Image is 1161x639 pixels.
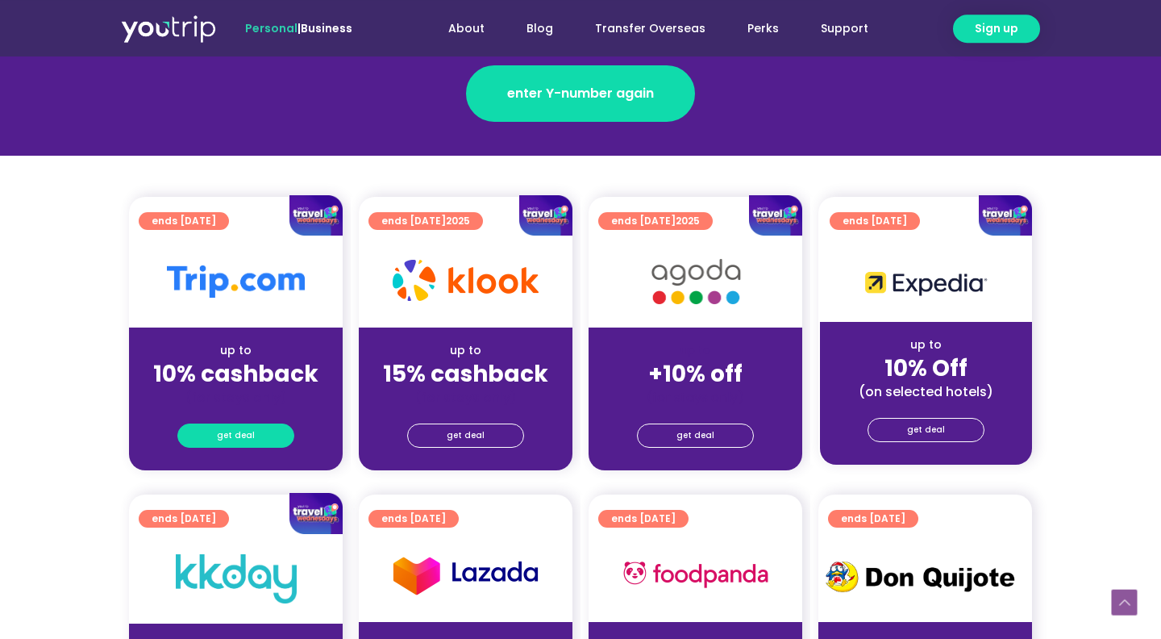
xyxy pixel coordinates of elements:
[301,20,352,36] a: Business
[680,342,710,358] span: up to
[676,424,714,447] span: get deal
[953,15,1040,43] a: Sign up
[142,389,330,406] div: (for stays only)
[841,510,905,528] span: ends [DATE]
[245,20,298,36] span: Personal
[868,418,984,442] a: get deal
[177,424,294,448] a: get deal
[598,510,689,528] a: ends [DATE]
[833,383,1019,400] div: (on selected hotels)
[637,424,754,448] a: get deal
[427,14,506,44] a: About
[884,353,967,384] strong: 10% Off
[245,20,352,36] span: |
[800,14,889,44] a: Support
[447,424,485,447] span: get deal
[217,424,255,447] span: get deal
[372,389,560,406] div: (for stays only)
[507,84,654,103] span: enter Y-number again
[407,424,524,448] a: get deal
[396,14,889,44] nav: Menu
[907,419,945,441] span: get deal
[648,358,743,390] strong: +10% off
[833,336,1019,353] div: up to
[372,342,560,359] div: up to
[153,358,318,390] strong: 10% cashback
[601,389,789,406] div: (for stays only)
[142,342,330,359] div: up to
[368,510,459,528] a: ends [DATE]
[506,14,574,44] a: Blog
[381,510,446,528] span: ends [DATE]
[975,20,1018,37] span: Sign up
[383,358,548,390] strong: 15% cashback
[611,510,676,528] span: ends [DATE]
[726,14,800,44] a: Perks
[466,65,695,122] a: enter Y-number again
[574,14,726,44] a: Transfer Overseas
[828,510,918,528] a: ends [DATE]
